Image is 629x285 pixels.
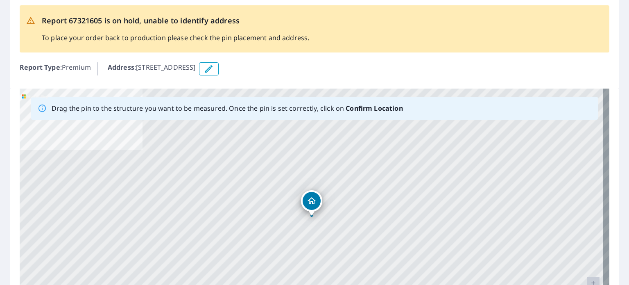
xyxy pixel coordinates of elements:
[346,104,403,113] b: Confirm Location
[301,190,322,216] div: Dropped pin, building 1, Residential property, 4220 Bridge Ave Cleveland, OH 44113
[20,62,91,75] p: : Premium
[108,63,134,72] b: Address
[20,63,60,72] b: Report Type
[42,33,309,43] p: To place your order back to production please check the pin placement and address.
[52,103,403,113] p: Drag the pin to the structure you want to be measured. Once the pin is set correctly, click on
[42,15,309,26] p: Report 67321605 is on hold, unable to identify address
[108,62,196,75] p: : [STREET_ADDRESS]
